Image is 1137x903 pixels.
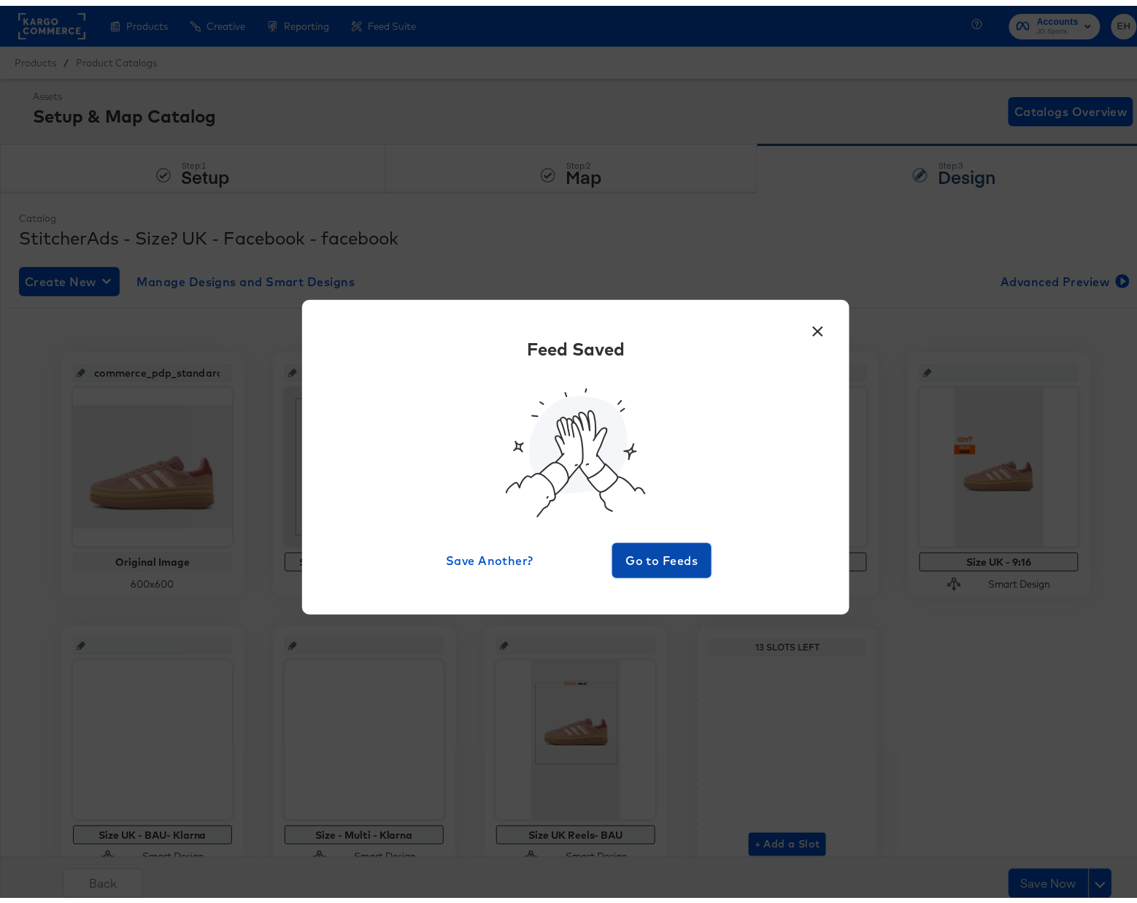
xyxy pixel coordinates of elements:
[612,537,712,572] button: Go to Feeds
[527,331,625,356] div: Feed Saved
[446,545,533,565] span: Save Another?
[618,545,706,565] span: Go to Feeds
[805,309,831,335] button: ×
[440,537,539,572] button: Save Another?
